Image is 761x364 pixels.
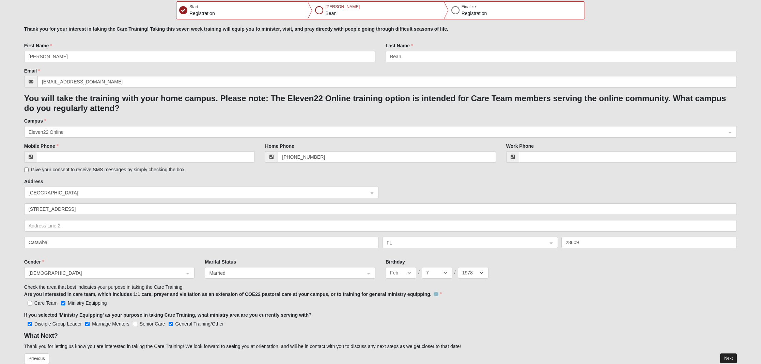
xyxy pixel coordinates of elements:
button: Previous [24,353,49,364]
span: Disciple Group Leader [34,321,82,327]
span: Married [209,269,359,277]
label: First Name [24,42,52,49]
input: Ministry Equipping [61,301,65,305]
span: Senior Care [140,321,165,327]
span: [PERSON_NAME] [325,4,360,9]
span: United States [29,189,362,196]
input: Care Team [28,301,32,305]
input: City [24,237,379,248]
input: Address Line 1 [24,203,737,215]
span: Finalize [462,4,476,9]
span: Start [189,4,198,9]
input: General Training/Other [169,322,173,326]
p: Bean [325,10,360,17]
button: Next [720,353,737,363]
h3: You will take the training with your home campus. Please note: The Eleven22 Online training optio... [24,94,737,113]
h4: What Next? [24,332,737,340]
span: Give your consent to receive SMS messages by simply checking the box. [31,167,186,172]
p: Thank you for letting us know you are interested in taking the Care Training! We look forward to ... [24,343,737,350]
h5: Thank you for your interest in taking the Care Training! Taking this seven week training will equ... [24,26,737,32]
label: Campus [24,117,46,124]
span: Care Team [34,300,58,306]
label: Home Phone [265,143,294,149]
label: Mobile Phone [24,143,59,149]
input: Zip [561,237,737,248]
span: FL [387,239,541,247]
input: Senior Care [133,322,137,326]
label: Are you interested in care team, which includes 1:1 care, prayer and visitation as an extension o... [24,291,442,298]
label: Last Name [386,42,413,49]
span: Ministry Equipping [68,300,107,306]
label: Work Phone [506,143,534,149]
span: Marriage Mentors [92,321,129,327]
span: General Training/Other [175,321,224,327]
input: Marriage Mentors [85,322,90,326]
span: / [454,269,456,275]
label: Address [24,178,43,185]
span: Female [29,269,184,277]
input: Give your consent to receive SMS messages by simply checking the box. [24,168,29,172]
label: If you selected 'Ministry Equipping' as your purpose in taking Care Training, what ministry area ... [24,312,312,318]
p: Registration [189,10,215,17]
span: / [418,269,420,275]
input: Address Line 2 [24,220,737,232]
span: Eleven22 Online [29,128,720,136]
label: Marital Status [205,258,236,265]
p: Registration [462,10,487,17]
label: Email [24,67,40,74]
label: Birthday [386,258,405,265]
input: Disciple Group Leader [28,322,32,326]
label: Gender [24,258,44,265]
